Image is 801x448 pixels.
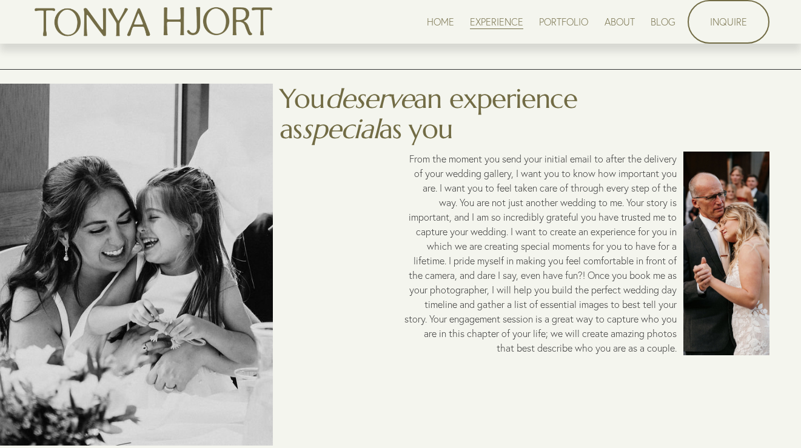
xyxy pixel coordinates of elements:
[280,82,324,115] span: You
[325,82,414,115] em: deserve
[539,13,588,30] a: PORTFOLIO
[427,13,454,30] a: HOME
[651,13,675,30] a: BLOG
[404,152,677,355] p: From the moment you send your initial email to after the delivery of your wedding gallery, I want...
[302,112,379,145] em: special
[605,13,635,30] a: ABOUT
[470,13,523,30] a: EXPERIENCE
[32,2,275,42] img: Tonya Hjort
[280,82,577,145] span: an experience as as you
